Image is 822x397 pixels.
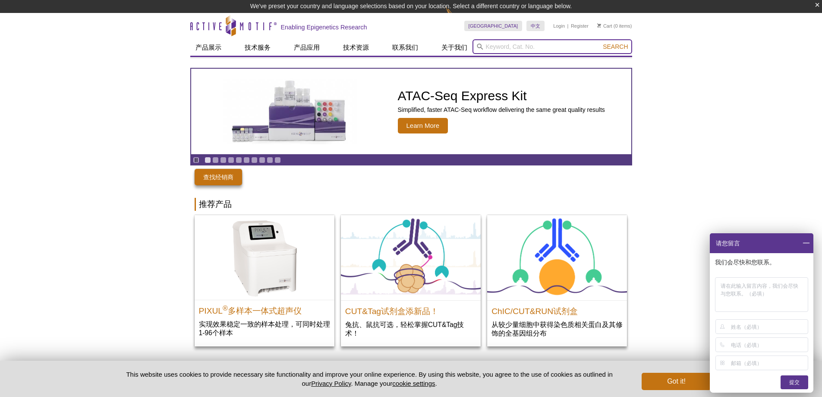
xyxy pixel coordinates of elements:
a: 中文 [526,21,545,31]
sup: ® [223,305,228,312]
a: 产品展示 [190,39,227,56]
li: (0 items) [597,21,632,31]
a: 技术资源 [338,39,374,56]
img: Your Cart [597,23,601,28]
a: Cart [597,23,612,29]
h2: ATAC-Seq Express Kit [398,89,605,102]
input: 邮箱（必填） [731,356,806,370]
a: 产品应用 [289,39,325,56]
img: Change Here [446,6,469,27]
a: Register [571,23,589,29]
input: Keyword, Cat. No. [472,39,632,54]
h2: ChIC/CUT&RUN试剂盒 [491,303,623,316]
a: Go to slide 8 [259,157,265,163]
a: Go to slide 4 [228,157,234,163]
img: ATAC-Seq Express Kit [219,79,361,144]
img: ChIC/CUT&RUN Assay Kit [487,215,627,300]
h2: Enabling Epigenetics Research [281,23,367,31]
a: Go to slide 6 [243,157,250,163]
a: 技术服务 [239,39,276,56]
h2: 推荐产品 [195,198,628,211]
button: Got it! [642,373,711,390]
a: Login [553,23,565,29]
a: Go to slide 7 [251,157,258,163]
a: [GEOGRAPHIC_DATA] [464,21,523,31]
a: Go to slide 2 [212,157,219,163]
span: Learn More [398,118,448,133]
div: 提交 [781,375,808,389]
img: CUT&Tag试剂盒添新品！ [341,215,481,300]
a: ATAC-Seq Express Kit ATAC-Seq Express Kit Simplified, faster ATAC-Seq workflow delivering the sam... [191,69,631,154]
a: CUT&Tag试剂盒添新品！ CUT&Tag试剂盒添新品！ 兔抗、鼠抗可选，轻松掌握CUT&Tag技术！ [341,215,481,346]
a: 查找经销商 [195,169,242,185]
a: Go to slide 5 [236,157,242,163]
a: ChIC/CUT&RUN Assay Kit ChIC/CUT&RUN试剂盒 从较少量细胞中获得染色质相关蛋白及其修饰的全基因组分布 [487,215,627,346]
input: 电话（必填） [731,338,806,352]
a: PIXUL Multi-Sample Sonicator PIXUL®多样本一体式超声仪 实现效果稳定一致的样本处理，可同时处理1-96个样本 [195,215,334,346]
span: Search [603,43,628,50]
p: 实现效果稳定一致的样本处理，可同时处理1-96个样本 [199,320,330,337]
p: This website uses cookies to provide necessary site functionality and improve your online experie... [111,370,628,388]
a: Toggle autoplay [193,157,199,163]
h2: PIXUL 多样本一体式超声仪 [199,302,330,315]
p: 兔抗、鼠抗可选，轻松掌握CUT&Tag技术！ [345,320,476,338]
a: 联系我们 [387,39,423,56]
article: ATAC-Seq Express Kit [191,69,631,154]
p: 我们会尽快和您联系。 [715,258,810,266]
a: Go to slide 9 [267,157,273,163]
img: PIXUL Multi-Sample Sonicator [195,215,334,300]
a: 关于我们 [436,39,472,56]
a: Privacy Policy [311,380,351,387]
a: Go to slide 10 [274,157,281,163]
a: Go to slide 3 [220,157,227,163]
button: cookie settings [392,380,435,387]
p: Simplified, faster ATAC-Seq workflow delivering the same great quality results [398,106,605,114]
li: | [567,21,569,31]
button: Search [600,43,630,51]
a: Go to slide 1 [205,157,211,163]
p: 从较少量细胞中获得染色质相关蛋白及其修饰的全基因组分布 [491,320,623,338]
span: 请您留言 [715,233,740,253]
input: 姓名（必填） [731,320,806,333]
h2: CUT&Tag试剂盒添新品！ [345,303,476,316]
